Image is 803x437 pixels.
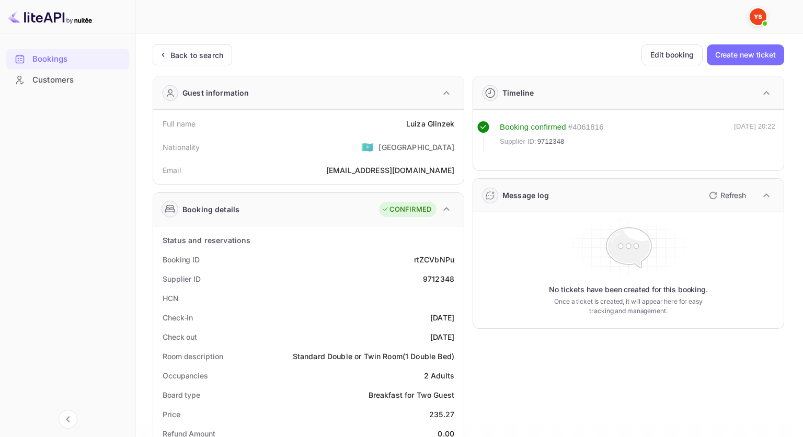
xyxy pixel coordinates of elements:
button: Create new ticket [707,44,784,65]
a: Customers [6,70,129,89]
div: [DATE] [430,331,454,342]
div: [EMAIL_ADDRESS][DOMAIN_NAME] [326,165,454,176]
button: Collapse navigation [59,410,77,429]
div: Nationality [163,142,200,153]
div: Email [163,165,181,176]
div: Customers [32,74,124,86]
p: Refresh [720,190,746,201]
button: Refresh [703,187,750,204]
div: Luiza Glinzek [406,118,454,129]
span: United States [361,137,373,156]
img: Yandex Support [750,8,766,25]
span: Supplier ID: [500,136,536,147]
div: Booking confirmed [500,121,566,133]
div: Booking details [182,204,239,215]
div: Price [163,409,180,420]
p: No tickets have been created for this booking. [549,284,708,295]
div: Check-in [163,312,193,323]
div: Check out [163,331,197,342]
div: Timeline [502,87,534,98]
div: Customers [6,70,129,90]
div: [GEOGRAPHIC_DATA] [378,142,454,153]
div: HCN [163,293,179,304]
div: 9712348 [423,273,454,284]
div: 235.27 [429,409,454,420]
button: Edit booking [641,44,703,65]
span: 9712348 [537,136,565,147]
div: rtZCVbNPu [414,254,454,265]
a: Bookings [6,49,129,68]
div: Standard Double or Twin Room(1 Double Bed) [293,351,454,362]
div: Back to search [170,50,223,61]
div: Guest information [182,87,249,98]
div: Occupancies [163,370,208,381]
img: LiteAPI logo [8,8,92,25]
p: Once a ticket is created, it will appear here for easy tracking and management. [545,297,712,316]
div: Bookings [6,49,129,70]
div: [DATE] [430,312,454,323]
div: Room description [163,351,223,362]
div: # 4061816 [568,121,604,133]
div: Bookings [32,53,124,65]
div: Breakfast for Two Guest [369,389,454,400]
div: Full name [163,118,196,129]
div: Message log [502,190,549,201]
div: Supplier ID [163,273,201,284]
div: CONFIRMED [382,204,431,215]
div: Status and reservations [163,235,250,246]
div: Board type [163,389,200,400]
div: 2 Adults [424,370,454,381]
div: [DATE] 20:22 [734,121,775,152]
div: Booking ID [163,254,200,265]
